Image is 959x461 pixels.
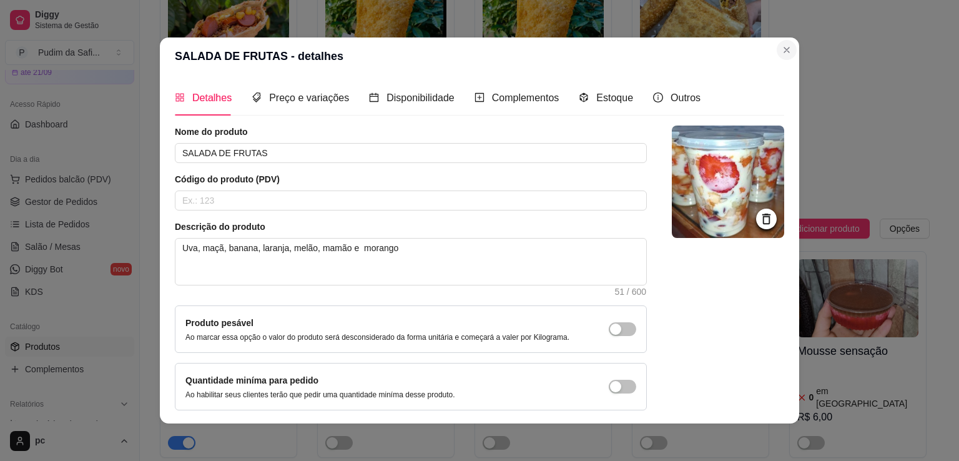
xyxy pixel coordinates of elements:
[185,332,569,342] p: Ao marcar essa opção o valor do produto será desconsiderado da forma unitária e começará a valer ...
[269,92,349,103] span: Preço e variações
[192,92,232,103] span: Detalhes
[386,92,455,103] span: Disponibilidade
[492,92,559,103] span: Complementos
[671,92,701,103] span: Outros
[672,126,784,238] img: logo da loja
[185,390,455,400] p: Ao habilitar seus clientes terão que pedir uma quantidade miníma desse produto.
[185,375,318,385] label: Quantidade miníma para pedido
[579,92,589,102] span: code-sandbox
[160,37,799,75] header: SALADA DE FRUTAS - detalhes
[175,126,647,138] article: Nome do produto
[475,92,484,102] span: plus-square
[777,40,797,60] button: Close
[175,173,647,186] article: Código do produto (PDV)
[252,92,262,102] span: tags
[175,191,647,211] input: Ex.: 123
[175,92,185,102] span: appstore
[175,239,646,285] textarea: Uva, maçã, banana, laranja, melão, mamão e morango
[185,318,253,328] label: Produto pesável
[596,92,633,103] span: Estoque
[369,92,379,102] span: calendar
[175,143,647,163] input: Ex.: Hamburguer de costela
[175,221,647,233] article: Descrição do produto
[653,92,663,102] span: info-circle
